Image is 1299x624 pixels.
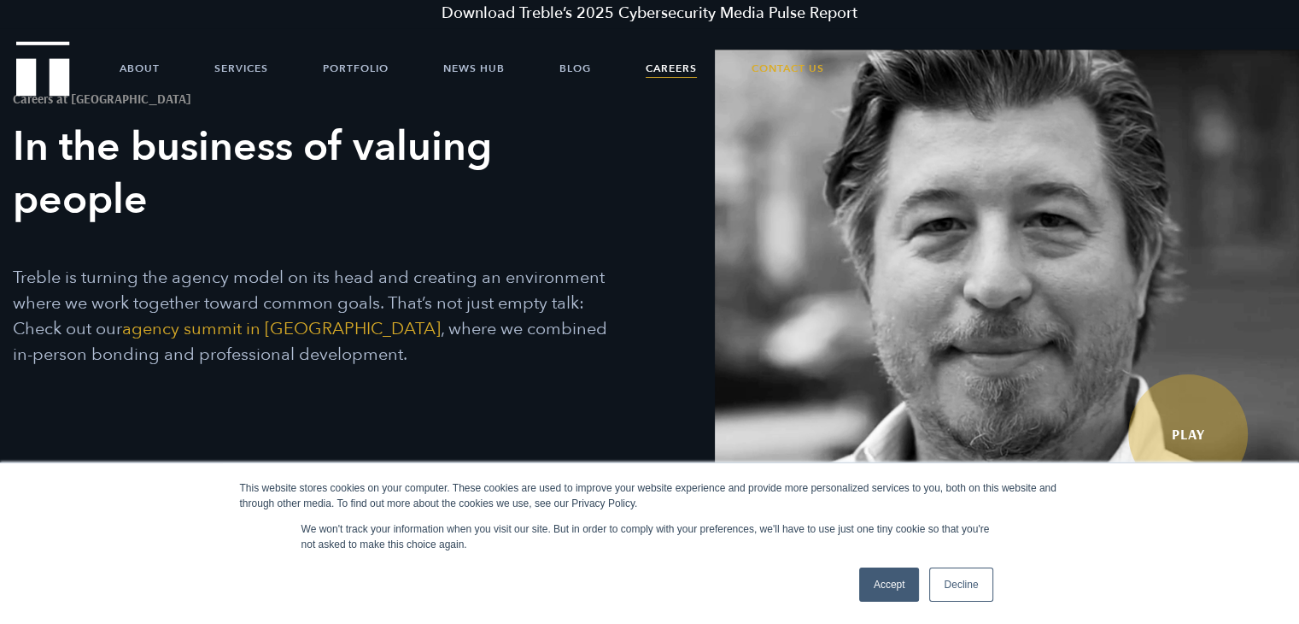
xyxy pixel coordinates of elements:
a: Decline [929,568,992,602]
div: This website stores cookies on your computer. These cookies are used to improve your website expe... [240,480,1060,511]
a: Watch Video [1128,374,1248,494]
a: Treble Homepage [17,43,68,95]
p: Treble is turning the agency model on its head and creating an environment where we work together... [13,265,620,368]
a: News Hub [443,43,505,94]
a: Services [214,43,268,94]
h1: Careers at [GEOGRAPHIC_DATA] [13,92,620,105]
a: Accept [859,568,920,602]
a: Portfolio [323,43,389,94]
h3: In the business of valuing people [13,121,620,227]
a: Careers [646,43,697,94]
a: agency summit in [GEOGRAPHIC_DATA] [122,317,441,340]
a: Contact Us [752,43,824,94]
img: Treble logo [16,41,70,96]
a: Blog [559,43,591,94]
p: We won't track your information when you visit our site. But in order to comply with your prefere... [301,521,998,552]
a: About [120,43,160,94]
